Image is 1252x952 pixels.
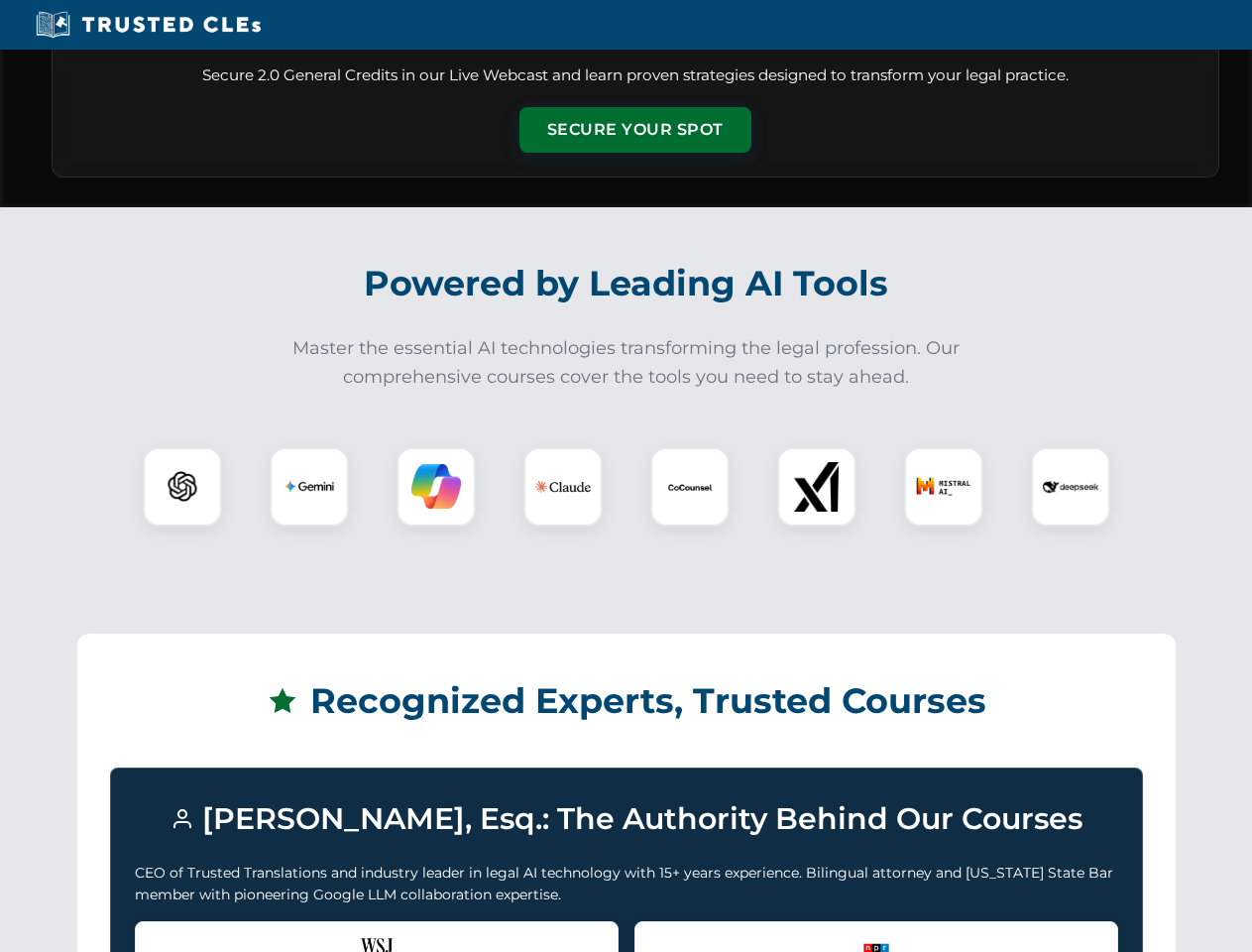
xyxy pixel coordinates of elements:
img: Trusted CLEs [30,10,267,40]
h2: Recognized Experts, Trusted Courses [110,666,1143,736]
img: Gemini Logo [285,462,334,512]
img: xAI Logo [792,462,842,512]
div: Mistral AI [904,447,983,527]
h3: [PERSON_NAME], Esq.: The Authority Behind Our Courses [135,792,1118,846]
div: CoCounsel [650,447,730,527]
p: CEO of Trusted Translations and industry leader in legal AI technology with 15+ years experience.... [135,862,1118,906]
div: ChatGPT [143,447,222,527]
div: Copilot [397,447,476,527]
p: Master the essential AI technologies transforming the legal profession. Our comprehensive courses... [280,334,973,392]
button: Secure Your Spot [519,107,751,153]
div: Gemini [270,447,349,527]
img: CoCounsel Logo [665,462,715,512]
div: Claude [523,447,603,527]
img: Copilot Logo [411,462,461,512]
p: Secure 2.0 General Credits in our Live Webcast and learn proven strategies designed to transform ... [76,64,1195,87]
div: DeepSeek [1031,447,1110,527]
h2: Powered by Leading AI Tools [77,249,1176,318]
div: xAI [777,447,856,527]
img: Mistral AI Logo [916,459,971,515]
img: ChatGPT Logo [154,458,211,516]
img: Claude Logo [535,459,591,515]
img: DeepSeek Logo [1043,459,1098,515]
